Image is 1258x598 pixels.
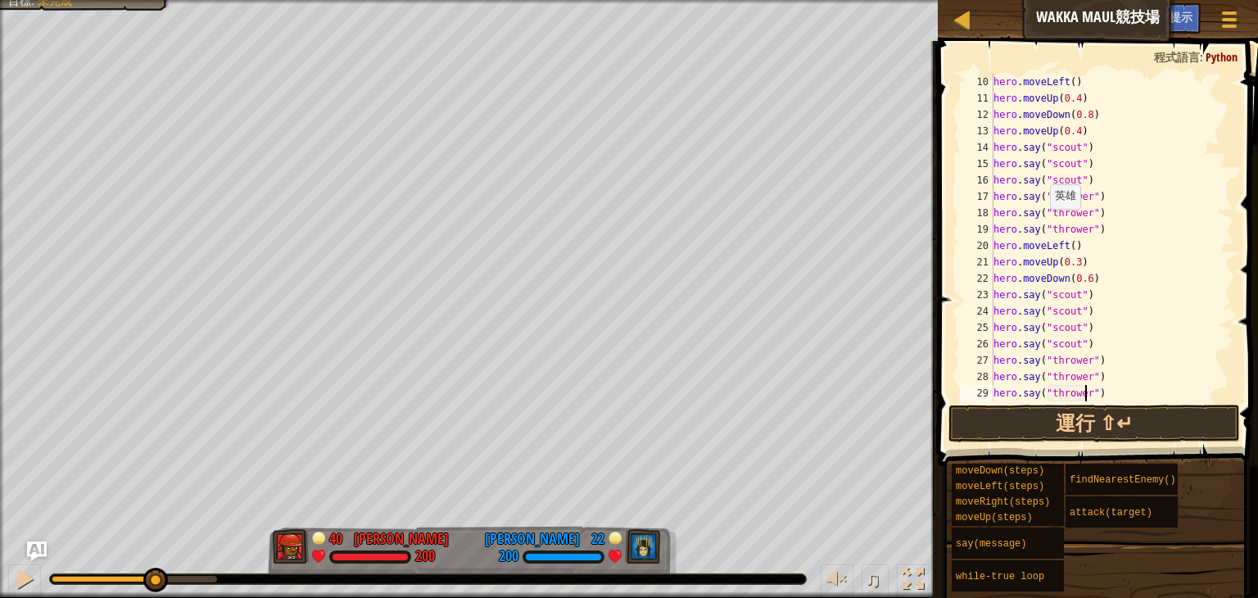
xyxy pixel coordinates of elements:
[961,172,993,188] div: 16
[961,74,993,90] div: 10
[961,139,993,156] div: 14
[897,564,930,598] button: 切換全螢幕
[1158,9,1192,25] span: 小提示
[961,401,993,418] div: 30
[415,550,435,564] div: 200
[499,550,518,564] div: 200
[956,481,1044,492] span: moveLeft(steps)
[1070,507,1152,519] span: attack(target)
[1070,474,1176,486] span: findNearestEnemy()
[588,528,604,543] div: 22
[865,567,881,591] span: ♫
[961,123,993,139] div: 13
[1209,3,1250,42] button: 顯示遊戲選單
[329,528,346,543] div: 40
[1206,49,1238,65] span: Python
[1200,49,1206,65] span: :
[961,221,993,238] div: 19
[961,270,993,287] div: 22
[961,369,993,385] div: 28
[624,529,660,564] img: thang_avatar_frame.png
[961,106,993,123] div: 12
[961,238,993,254] div: 20
[961,319,993,336] div: 25
[961,336,993,352] div: 26
[1055,190,1076,202] code: 英雄
[961,385,993,401] div: 29
[1114,9,1142,25] span: Ask AI
[961,352,993,369] div: 27
[948,405,1240,442] button: 運行 ⇧↵
[961,254,993,270] div: 21
[273,529,309,564] img: thang_avatar_frame.png
[956,571,1044,582] span: while-true loop
[862,564,889,598] button: ♫
[956,538,1026,550] span: say(message)
[1154,49,1200,65] span: 程式語言
[1106,3,1150,34] button: Ask AI
[961,156,993,172] div: 15
[956,465,1044,477] span: moveDown(steps)
[354,528,449,550] div: [PERSON_NAME]
[956,496,1050,508] span: moveRight(steps)
[821,564,853,598] button: 調整音量
[485,528,580,550] div: [PERSON_NAME]
[961,188,993,205] div: 17
[961,205,993,221] div: 18
[8,564,41,598] button: Ctrl + P: Pause
[961,90,993,106] div: 11
[956,512,1033,523] span: moveUp(steps)
[961,287,993,303] div: 23
[27,541,47,561] button: Ask AI
[961,303,993,319] div: 24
